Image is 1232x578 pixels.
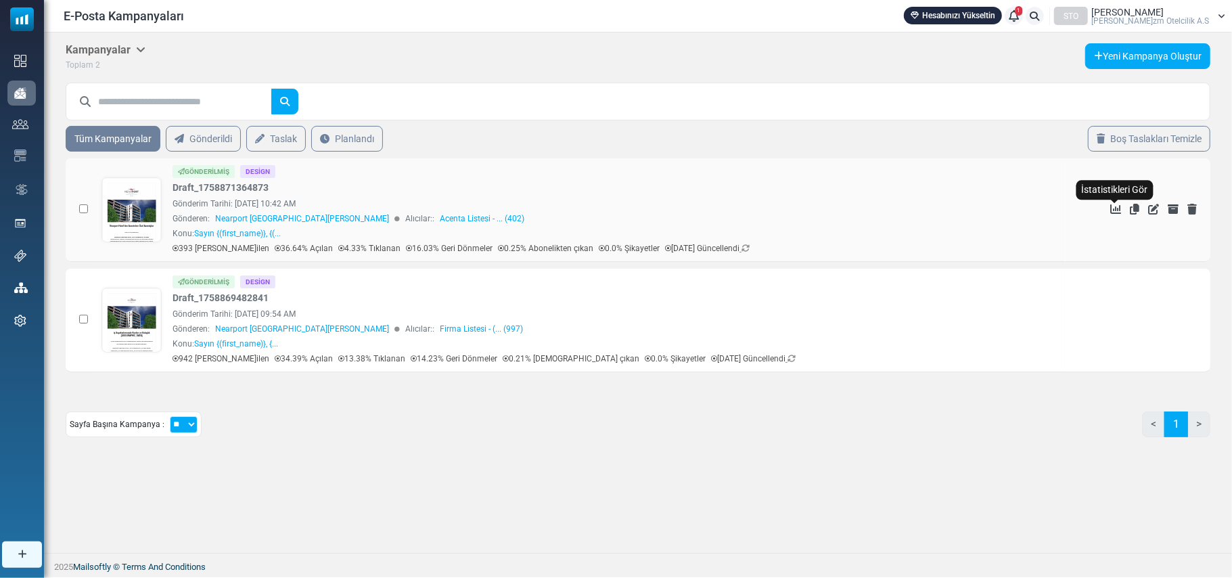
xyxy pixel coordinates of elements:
[194,229,281,238] span: Sayın {(first_name)}, {(...
[66,126,160,152] a: Tüm Kampanyalar
[122,562,206,572] span: translation missing: tr.layouts.footer.terms_and_conditions
[599,242,660,254] p: 0.0% Şikayetler
[14,55,26,67] img: dashboard-icon.svg
[503,353,639,365] p: 0.21% [DEMOGRAPHIC_DATA] çıkan
[44,553,1232,577] footer: 2025
[53,433,378,502] p: Nearport [GEOGRAPHIC_DATA][PERSON_NAME] olarak, [PERSON_NAME][GEOGRAPHIC_DATA]’na ve organize san...
[166,126,241,152] a: Gönderildi
[1054,7,1225,25] a: STO [PERSON_NAME] [PERSON_NAME]zm Otelci̇li̇k A.S
[14,315,26,327] img: settings-icon.svg
[1187,204,1197,215] a: Sil
[173,181,269,195] a: Draft_1758871364873
[645,353,706,365] p: 0.0% Şikayetler
[173,323,1058,335] div: Gönderen: Alıcılar::
[14,182,29,198] img: workflow.svg
[70,418,164,430] span: Sayfa Başına Kampanya :
[173,308,1058,320] div: Gönderim Tarihi: [DATE] 09:54 AM
[1091,17,1209,25] span: [PERSON_NAME]zm Otelci̇li̇k A.S
[1164,412,1188,437] a: 1
[53,520,378,537] p: Modern ve ferah odalar
[338,353,405,365] p: 13.38% Tıklanan
[215,323,389,335] span: Nearport [GEOGRAPHIC_DATA][PERSON_NAME]
[246,126,306,152] a: Taslak
[1091,7,1164,17] span: [PERSON_NAME]
[1005,7,1023,25] a: 1
[240,165,275,178] div: Design
[904,7,1002,24] a: Hesabınızı Yükseltin
[440,323,523,335] a: Firma Listesi - (... (997)
[173,275,235,288] div: Gönderilmiş
[53,537,378,555] p: Ücretsiz yüksek hızlı Wi-Fi
[14,150,26,162] img: email-templates-icon.svg
[81,556,378,573] li: Gruplar için çok avantajlı özel fiyatlar
[53,554,378,572] p: Toplantı & organizasyon salonları
[53,346,378,363] strong: Nearport Hotel’den Acentelere Özel Avantajlar
[87,426,342,438] strong: Nearport [GEOGRAPHIC_DATA][PERSON_NAME]
[338,242,401,254] p: 4.33% Tıklanan
[215,213,389,225] span: Nearport [GEOGRAPHIC_DATA][PERSON_NAME]
[1054,7,1088,25] div: STO
[173,198,1058,210] div: Gönderim Tarihi: [DATE] 10:42 AM
[311,126,383,152] a: Planlandı
[122,562,206,572] a: Terms And Conditions
[135,496,296,508] strong: Acentelere Özel Avantajlarımız:
[1168,204,1179,215] a: Arşivle
[1130,204,1139,215] a: Kopyala
[665,242,750,254] p: [DATE] Güncellendi
[173,242,269,254] p: 393 [PERSON_NAME]ilen
[53,424,378,476] p: , havalimanına yürüme mesafesindeki konumu ve kurumsal ağırlıklı konaklamalarıyla iş dünyasında t...
[66,43,145,56] h5: Kampanyalar
[66,60,93,70] span: Toplam
[53,389,378,407] p: Sayın {(iş ortağımız)},
[14,87,26,99] img: campaigns-icon-active.png
[81,539,378,556] li: Rekabetçi fiyat garantisi
[411,353,497,365] p: 14.23% Geri Dönmeler
[173,291,269,305] a: Draft_1758869482841
[173,165,235,178] div: Gönderilmiş
[440,213,524,225] a: Acenta Listesi - ... (402)
[73,562,120,572] a: Mailsoftly ©
[10,7,34,31] img: mailsoftly_icon_blue_white.svg
[275,242,333,254] p: 36.64% Açılan
[95,60,100,70] span: 2
[53,381,378,416] p: İş seyahatlerinizde veya misafirlerinizin konforlu konaklamasında en önemli nokta lokasyon ve hiz...
[240,275,275,288] div: Design
[223,524,309,535] strong: 1 gece kick back
[406,242,493,254] p: 16.03% Geri Dönmeler
[173,338,278,350] div: Konu:
[711,353,796,365] p: [DATE] Güncellendi
[14,217,26,229] img: landing_pages.svg
[1016,6,1023,16] span: 1
[275,353,333,365] p: 34.39% Açılan
[81,521,378,539] li: 20 gecelemeye
[1148,204,1159,215] a: Düzenle
[1076,180,1154,200] div: İstatistikleri Gör
[173,227,281,240] div: Konu:
[1085,43,1210,69] a: Yeni Kampanya Oluştur
[12,119,28,129] img: contacts-icon.svg
[1110,204,1121,215] a: İstatistikleri Gör
[194,339,278,349] span: Sayın {(first_name)}, {...
[64,7,184,25] span: E-Posta Kampanyaları
[1088,126,1210,152] a: Boş Taslakları Temizle
[81,317,350,355] strong: İş Seyahatlerinizde Konfor ve Kolaylık [GEOGRAPHIC_DATA]
[14,250,26,262] img: support-icon.svg
[173,213,1058,225] div: Gönderen: Alıcılar::
[173,353,269,365] p: 942 [PERSON_NAME]ilen
[498,242,593,254] p: 0.25% Abonelikten çıkan
[1142,412,1210,448] nav: Page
